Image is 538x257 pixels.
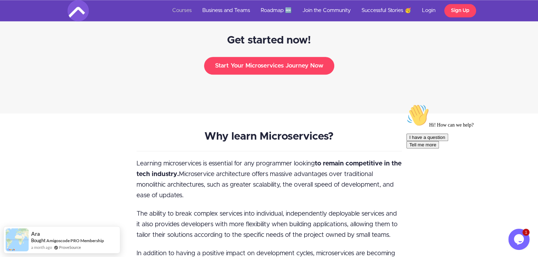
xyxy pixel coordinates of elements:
[31,244,52,250] span: a month ago
[204,131,334,142] span: Why learn Microservices?
[3,3,130,47] div: 👋Hi! How can we help?I have a questionTell me more
[3,3,25,25] img: :wave:
[31,231,40,237] span: Ara
[137,211,398,238] span: The ability to break complex services into individual, independently deployable services and it a...
[3,40,35,47] button: Tell me more
[444,4,476,17] a: Sign Up
[6,228,29,251] img: provesource social proof notification image
[46,238,104,243] a: Amigoscode PRO Membership
[31,238,46,243] span: Bought
[204,57,334,75] button: Start Your Microservices Journey Now
[508,229,531,250] iframe: chat widget
[137,160,401,199] span: Learning microservices is essential for any programmer looking Microservice architecture offers m...
[404,101,531,225] iframe: chat widget
[59,244,81,250] a: ProveSource
[3,21,70,27] span: Hi! How can we help?
[3,33,45,40] button: I have a question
